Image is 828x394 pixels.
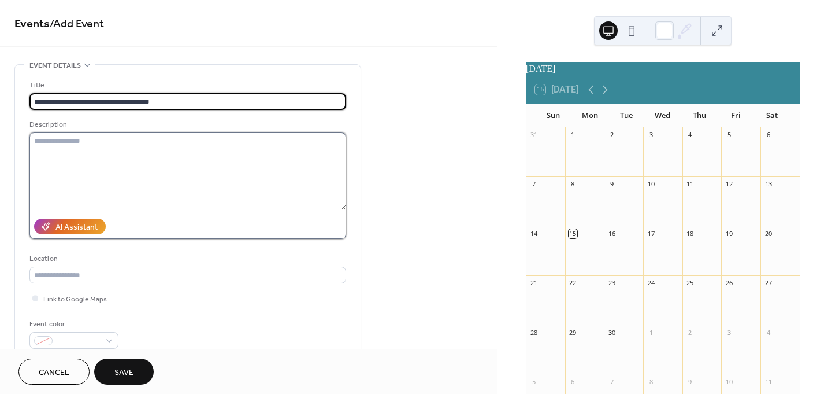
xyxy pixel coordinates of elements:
[725,279,733,288] div: 26
[569,328,577,337] div: 29
[764,229,773,238] div: 20
[526,62,800,76] div: [DATE]
[571,104,608,127] div: Mon
[608,104,644,127] div: Tue
[644,104,681,127] div: Wed
[529,328,538,337] div: 28
[94,359,154,385] button: Save
[607,328,616,337] div: 30
[754,104,790,127] div: Sat
[647,328,655,337] div: 1
[607,180,616,189] div: 9
[764,279,773,288] div: 27
[529,180,538,189] div: 7
[681,104,717,127] div: Thu
[764,328,773,337] div: 4
[529,131,538,139] div: 31
[29,119,344,131] div: Description
[718,104,754,127] div: Fri
[535,104,571,127] div: Sun
[18,359,90,385] button: Cancel
[686,180,695,189] div: 11
[569,229,577,238] div: 15
[725,377,733,386] div: 10
[725,180,733,189] div: 12
[607,131,616,139] div: 2
[569,377,577,386] div: 6
[14,13,50,35] a: Events
[647,377,655,386] div: 8
[569,279,577,288] div: 22
[29,79,344,91] div: Title
[29,60,81,72] span: Event details
[725,131,733,139] div: 5
[686,377,695,386] div: 9
[607,229,616,238] div: 16
[569,180,577,189] div: 8
[686,279,695,288] div: 25
[764,180,773,189] div: 13
[29,253,344,265] div: Location
[647,229,655,238] div: 17
[529,279,538,288] div: 21
[43,293,107,305] span: Link to Google Maps
[55,222,98,234] div: AI Assistant
[34,219,106,234] button: AI Assistant
[647,180,655,189] div: 10
[725,328,733,337] div: 3
[569,131,577,139] div: 1
[686,328,695,337] div: 2
[764,131,773,139] div: 6
[607,279,616,288] div: 23
[529,229,538,238] div: 14
[686,131,695,139] div: 4
[686,229,695,238] div: 18
[39,367,69,379] span: Cancel
[50,13,104,35] span: / Add Event
[29,318,116,330] div: Event color
[529,377,538,386] div: 5
[764,377,773,386] div: 11
[647,279,655,288] div: 24
[114,367,133,379] span: Save
[725,229,733,238] div: 19
[647,131,655,139] div: 3
[607,377,616,386] div: 7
